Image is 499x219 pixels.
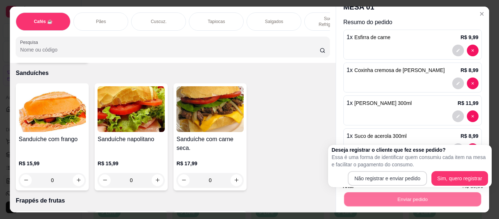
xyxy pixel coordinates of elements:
[354,34,391,40] span: Esfirra de carne
[19,86,86,132] img: product-image
[152,174,163,186] button: increase-product-quantity
[354,100,412,106] span: [PERSON_NAME] 300ml
[461,67,479,74] p: R$ 8,99
[431,171,488,186] button: Sim, quero registrar
[461,132,479,140] p: R$ 8,99
[98,160,165,167] p: R$ 15,99
[98,86,165,132] img: product-image
[344,192,481,207] button: Enviar pedido
[467,110,479,122] button: decrease-product-quantity
[452,45,464,56] button: decrease-product-quantity
[178,174,190,186] button: decrease-product-quantity
[347,99,412,107] p: 1 x
[176,135,244,152] h4: Sanduíche com carne seca.
[98,135,165,144] h4: Sanduíche napolitano
[99,174,111,186] button: decrease-product-quantity
[452,110,464,122] button: decrease-product-quantity
[16,196,330,205] p: Frappés de frutas
[34,19,53,24] p: Cafés ☕
[176,160,244,167] p: R$ 17,99
[96,19,106,24] p: Pães
[458,99,479,107] p: R$ 11,99
[354,133,407,139] span: Suco de acerola 300ml
[354,67,445,73] span: Coxinha cremosa de [PERSON_NAME]
[347,132,407,140] p: 1 x
[467,45,479,56] button: decrease-product-quantity
[20,174,32,186] button: decrease-product-quantity
[343,18,482,27] p: Resumo do pedido
[332,154,488,168] p: Essa é uma forma de identificar quem consumiu cada item na mesa e facilitar o pagamento do consumo.
[347,66,445,75] p: 1 x
[348,171,427,186] button: Não registrar e enviar pedido
[73,174,84,186] button: increase-product-quantity
[311,16,353,27] p: Sucos e Refrigerantes
[467,143,479,155] button: decrease-product-quantity
[476,8,488,20] button: Close
[208,19,225,24] p: Tapiocas
[343,2,416,12] p: MESA 01
[19,160,86,167] p: R$ 15,99
[176,86,244,132] img: product-image
[151,19,167,24] p: Cuscuz.
[20,46,320,53] input: Pesquisa
[452,143,464,155] button: decrease-product-quantity
[16,69,330,78] p: Sanduíches
[19,135,86,144] h4: Sanduíche com frango
[265,19,283,24] p: Salgados
[20,39,41,45] label: Pesquisa
[347,33,391,42] p: 1 x
[332,146,488,154] h2: Deseja registrar o cliente que fez esse pedido?
[461,34,479,41] p: R$ 9,99
[452,78,464,89] button: decrease-product-quantity
[467,78,479,89] button: decrease-product-quantity
[231,174,242,186] button: increase-product-quantity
